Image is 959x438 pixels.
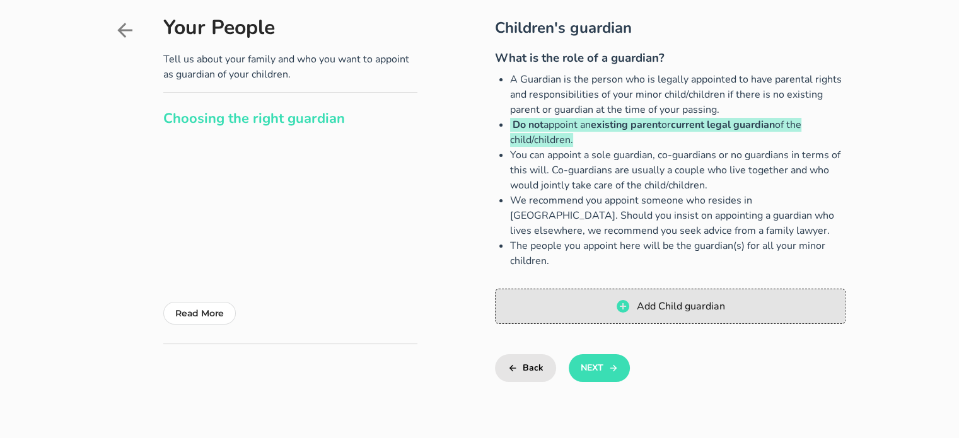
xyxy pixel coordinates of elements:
b: existing parent [591,118,661,132]
li: We recommend you appoint someone who resides in [GEOGRAPHIC_DATA]. Should you insist on appointin... [510,193,846,238]
p: Read More [175,306,224,321]
button: Next [569,354,630,382]
b: current legal guardian [671,118,775,132]
span: Add Child guardian [636,299,724,313]
button: Read More [163,302,236,325]
b: Do not [513,118,543,132]
p: Tell us about your family and who you want to appoint as guardian of your children. [163,52,417,82]
h2: Children's guardian [495,16,846,39]
li: You can appoint a sole guardian, co-guardians or no guardians in terms of this will. Co-guardians... [510,147,846,193]
h3: What is the role of a guardian? [495,49,846,67]
button: Add Child guardian [495,289,846,324]
li: The people you appoint here will be the guardian(s) for all your minor children. [510,238,846,268]
span: appoint an or of the child/children. [510,118,801,147]
button: Back [495,354,556,382]
h2: Choosing the right guardian [163,112,417,126]
li: A Guardian is the person who is legally appointed to have parental rights and responsibilities of... [510,72,846,117]
h1: Your People [163,16,417,39]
